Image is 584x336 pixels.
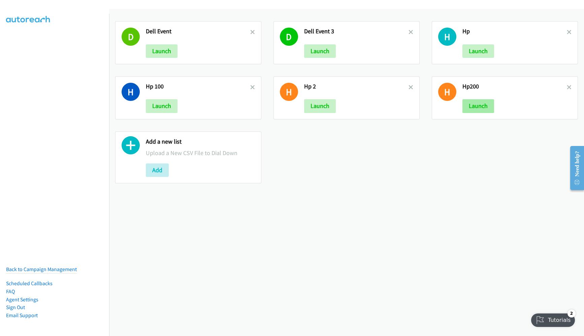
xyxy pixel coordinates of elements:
[6,280,53,287] a: Scheduled Callbacks
[6,312,38,319] a: Email Support
[304,44,336,58] button: Launch
[146,163,169,177] button: Add
[462,28,567,35] h2: Hp
[122,28,140,46] h1: D
[6,304,25,310] a: Sign Out
[6,288,15,295] a: FAQ
[438,28,456,46] h1: H
[280,83,298,101] h1: H
[146,138,255,146] h2: Add a new list
[304,83,409,90] h2: Hp 2
[527,307,579,331] iframe: Checklist
[146,44,177,58] button: Launch
[6,266,77,272] a: Back to Campaign Management
[6,296,38,303] a: Agent Settings
[146,28,250,35] h2: Dell Event
[564,141,584,195] iframe: Resource Center
[122,83,140,101] h1: H
[438,83,456,101] h1: H
[146,99,177,113] button: Launch
[304,28,409,35] h2: Dell Event 3
[462,99,494,113] button: Launch
[304,99,336,113] button: Launch
[462,83,567,90] h2: Hp200
[280,28,298,46] h1: D
[462,44,494,58] button: Launch
[146,148,255,157] p: Upload a New CSV File to Dial Down
[146,83,250,90] h2: Hp 100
